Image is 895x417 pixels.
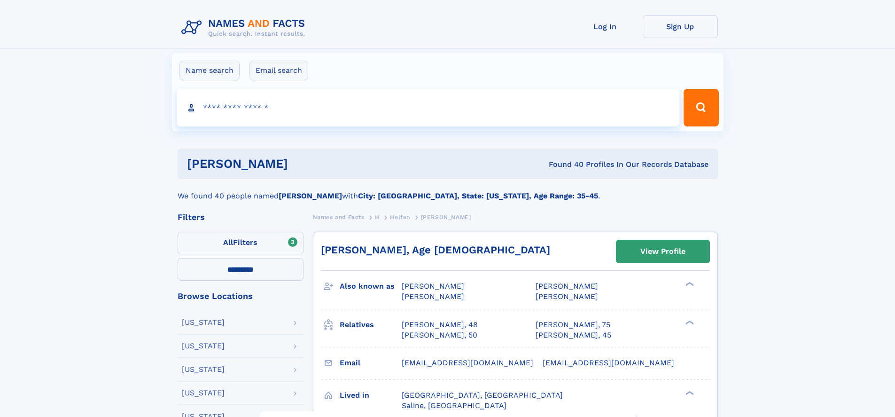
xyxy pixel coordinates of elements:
[178,15,313,40] img: Logo Names and Facts
[340,387,402,403] h3: Lived in
[321,244,550,256] a: [PERSON_NAME], Age [DEMOGRAPHIC_DATA]
[568,15,643,38] a: Log In
[418,159,708,170] div: Found 40 Profiles In Our Records Database
[683,281,694,287] div: ❯
[375,211,380,223] a: H
[683,390,694,396] div: ❯
[402,391,563,400] span: [GEOGRAPHIC_DATA], [GEOGRAPHIC_DATA]
[402,358,533,367] span: [EMAIL_ADDRESS][DOMAIN_NAME]
[536,330,611,340] a: [PERSON_NAME], 45
[683,319,694,325] div: ❯
[684,89,718,126] button: Search Button
[616,240,709,263] a: View Profile
[179,61,240,80] label: Name search
[313,211,365,223] a: Names and Facts
[375,214,380,220] span: H
[536,292,598,301] span: [PERSON_NAME]
[178,179,718,202] div: We found 40 people named with .
[340,278,402,294] h3: Also known as
[340,317,402,333] h3: Relatives
[421,214,471,220] span: [PERSON_NAME]
[178,292,304,300] div: Browse Locations
[402,282,464,291] span: [PERSON_NAME]
[390,214,410,220] span: Helfen
[249,61,308,80] label: Email search
[536,282,598,291] span: [PERSON_NAME]
[182,366,225,373] div: [US_STATE]
[177,89,680,126] input: search input
[182,342,225,350] div: [US_STATE]
[178,232,304,254] label: Filters
[340,355,402,371] h3: Email
[223,238,233,247] span: All
[402,401,506,410] span: Saline, [GEOGRAPHIC_DATA]
[358,191,598,200] b: City: [GEOGRAPHIC_DATA], State: [US_STATE], Age Range: 35-45
[279,191,342,200] b: [PERSON_NAME]
[402,330,477,340] a: [PERSON_NAME], 50
[182,389,225,397] div: [US_STATE]
[187,158,419,170] h1: [PERSON_NAME]
[390,211,410,223] a: Helfen
[543,358,674,367] span: [EMAIL_ADDRESS][DOMAIN_NAME]
[643,15,718,38] a: Sign Up
[178,213,304,221] div: Filters
[182,319,225,326] div: [US_STATE]
[402,320,478,330] a: [PERSON_NAME], 48
[640,241,685,262] div: View Profile
[402,292,464,301] span: [PERSON_NAME]
[536,320,610,330] a: [PERSON_NAME], 75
